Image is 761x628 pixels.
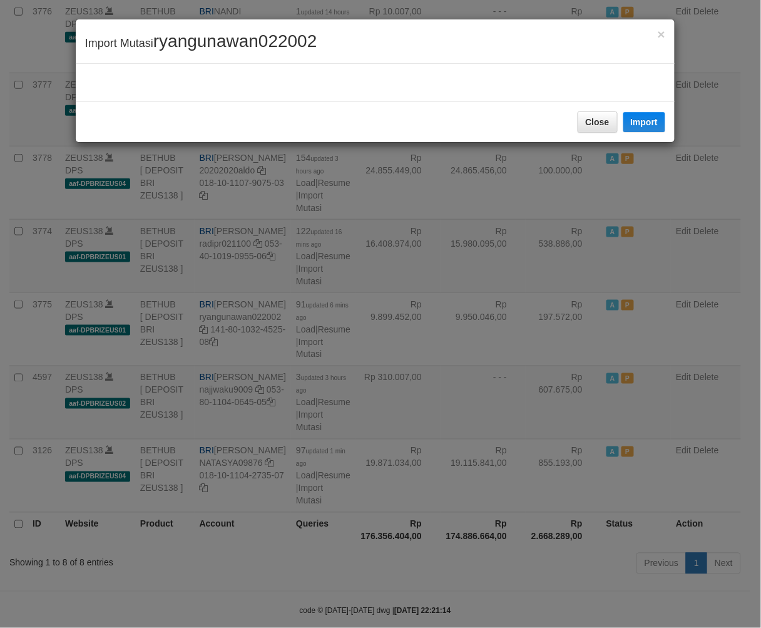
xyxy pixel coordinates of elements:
[578,111,618,133] button: Close
[658,28,665,41] button: Close
[85,37,317,49] span: Import Mutasi
[153,31,317,51] span: ryangunawan022002
[658,27,665,41] span: ×
[623,112,666,132] button: Import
